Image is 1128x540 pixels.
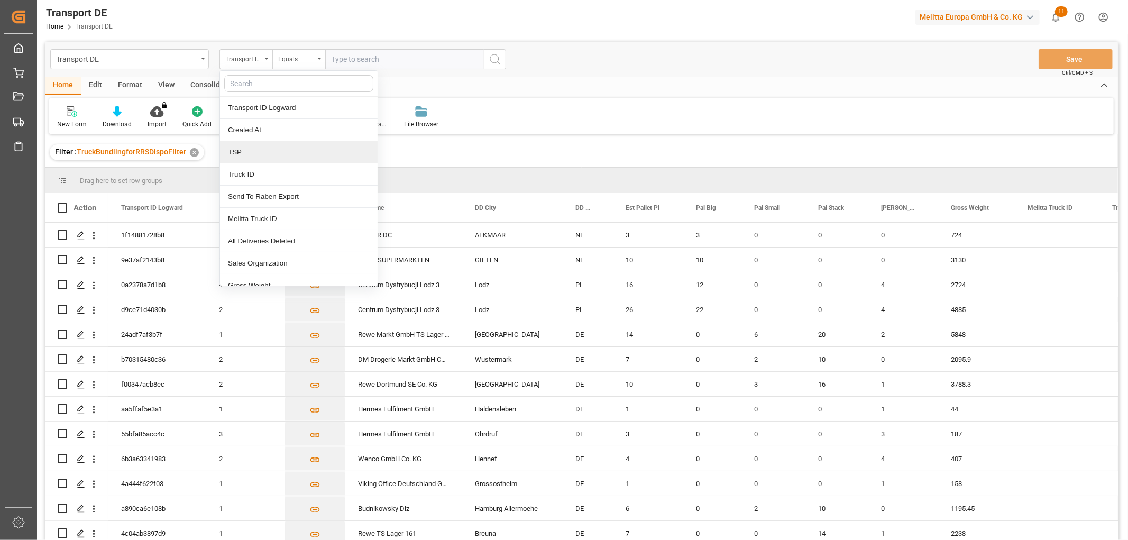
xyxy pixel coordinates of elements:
div: 0 [741,422,805,446]
div: 187 [938,422,1015,446]
div: 10 [613,248,683,272]
div: GIETEN [462,248,563,272]
span: DD Country [575,204,591,212]
div: Press SPACE to select this row. [45,446,108,471]
div: Gross Weight [220,274,378,297]
div: NL [563,223,613,247]
div: 0 [805,223,868,247]
span: Est Pallet Pl [626,204,659,212]
div: Rewe Markt GmbH TS Lager 510 [345,322,462,346]
div: 3 [613,422,683,446]
div: 4 [206,272,285,297]
div: Press SPACE to select this row. [45,223,108,248]
div: DE [563,496,613,520]
div: Centrum Dystrybucji Lodz 3 [345,272,462,297]
div: 7 [613,347,683,371]
div: 1 [206,471,285,496]
div: Lodz [462,272,563,297]
span: Delivery Count [219,204,260,212]
div: 20 [805,322,868,346]
div: NL [563,248,613,272]
div: Press SPACE to select this row. [45,272,108,297]
div: d9ce71d4030b [108,297,206,322]
div: Press SPACE to select this row. [45,422,108,446]
div: Lodz [462,297,563,322]
div: 55bfa85acc4c [108,422,206,446]
div: Action [74,203,96,213]
span: Gross Weight [951,204,989,212]
div: 6 [613,496,683,520]
div: Melitta Truck ID [220,208,378,230]
div: 1 [206,248,285,272]
span: Pal Big [696,204,716,212]
div: Wenco GmbH Co. KG [345,446,462,471]
div: DM Drogerie Markt GmbH CO KG [345,347,462,371]
div: aa5ffaf5e3a1 [108,397,206,421]
div: 4a444f622f03 [108,471,206,496]
div: DE [563,471,613,496]
div: 1 [868,372,938,396]
div: 2095.9 [938,347,1015,371]
div: Wustermark [462,347,563,371]
div: 1 [613,471,683,496]
button: close menu [219,49,272,69]
div: 724 [938,223,1015,247]
div: 0 [741,397,805,421]
div: Hennef [462,446,563,471]
div: 6 [741,322,805,346]
div: DE [563,422,613,446]
div: 3130 [938,248,1015,272]
span: Pal Small [754,204,780,212]
div: 2 [206,372,285,396]
div: Hermes Fulfilment GmbH [345,422,462,446]
div: 24adf7af3b7f [108,322,206,346]
div: 0 [868,347,938,371]
div: 0a2378a7d1b8 [108,272,206,297]
div: 0 [868,248,938,272]
span: [PERSON_NAME] [881,204,916,212]
div: Press SPACE to select this row. [45,496,108,521]
div: a890ca6e108b [108,496,206,520]
div: Send To Raben Export [220,186,378,208]
div: New Form [57,120,87,129]
div: Equals [278,52,314,64]
div: 14 [613,322,683,346]
input: Type to search [325,49,484,69]
div: 10 [805,496,868,520]
div: 2 [868,322,938,346]
div: 10 [805,347,868,371]
div: 3788.3 [938,372,1015,396]
div: Home [45,77,81,95]
div: 44 [938,397,1015,421]
div: f00347acb8ec [108,372,206,396]
span: Ctrl/CMD + S [1062,69,1093,77]
div: 1 [206,322,285,346]
button: Help Center [1068,5,1092,29]
div: 0 [683,347,741,371]
span: Filter : [55,148,77,156]
div: Budnikowsky Dlz [345,496,462,520]
div: PL [563,272,613,297]
div: ✕ [190,148,199,157]
div: 0 [741,446,805,471]
div: Centrum Dystrybucji Lodz 3 [345,297,462,322]
div: 1 [868,471,938,496]
div: Rewe Dortmund SE Co. KG [345,372,462,396]
div: Created At [220,119,378,141]
div: 3 [868,422,938,446]
div: 10 [683,248,741,272]
div: 4 [868,446,938,471]
div: 12 [683,272,741,297]
div: Press SPACE to select this row. [45,471,108,496]
div: 0 [741,223,805,247]
span: Melitta Truck ID [1028,204,1072,212]
span: 11 [1055,6,1068,17]
div: 2724 [938,272,1015,297]
div: 1 [868,397,938,421]
div: 0 [683,422,741,446]
div: 0 [805,297,868,322]
div: Melitta Europa GmbH & Co. KG [915,10,1040,25]
div: 2 [741,347,805,371]
span: Pal Stack [818,204,844,212]
div: Press SPACE to select this row. [45,322,108,347]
